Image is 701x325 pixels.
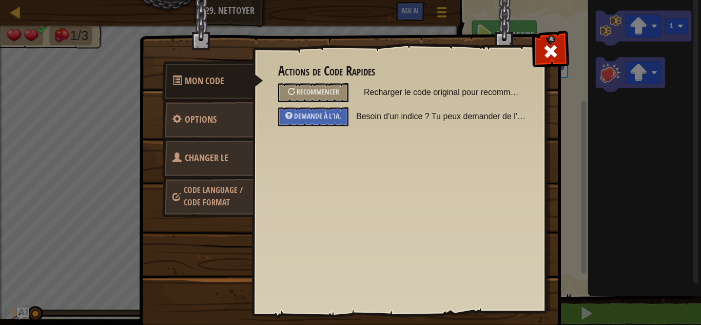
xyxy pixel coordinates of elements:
[185,113,217,126] span: Configurer les réglages
[185,74,224,87] span: Actions de Code Rapides
[162,61,263,101] a: Mon Code
[278,64,520,78] h3: Actions de Code Rapides
[356,107,528,126] span: Besoin d'un indice ? Tu peux demander de l'aide à l'IA.
[364,83,520,102] span: Recharger le code original pour recommencer le niveau
[184,184,243,208] span: Choisissez votre héros, langage
[278,83,348,102] div: Recharger le code original pour recommencer le niveau
[297,87,339,97] span: Recommencer
[162,100,254,140] a: Options
[294,111,341,121] span: Demande à l'IA.
[172,151,228,190] span: Choisissez votre héros, langage
[278,107,348,126] div: Demande à l'IA.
